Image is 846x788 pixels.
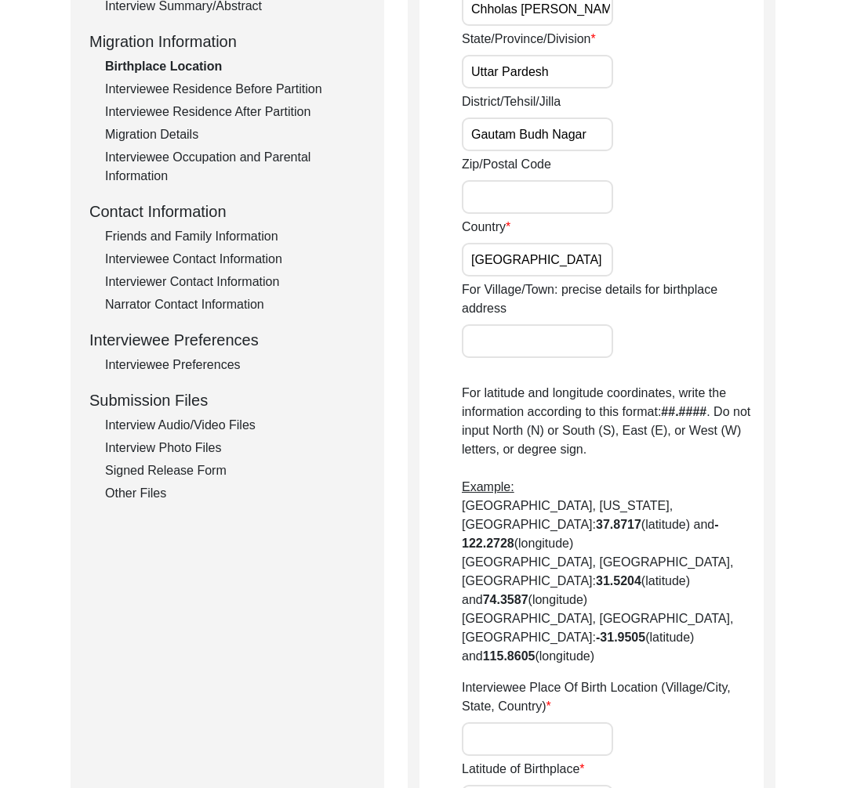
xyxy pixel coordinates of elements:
div: Contact Information [89,200,365,223]
b: 37.8717 [596,518,641,531]
div: Interviewee Residence After Partition [105,103,365,121]
div: Interviewee Preferences [89,328,365,352]
div: Interviewee Contact Information [105,250,365,269]
div: Birthplace Location [105,57,365,76]
div: Interviewer Contact Information [105,273,365,291]
div: Submission Files [89,389,365,412]
div: Migration Information [89,30,365,53]
label: Country [462,218,510,237]
label: Zip/Postal Code [462,155,551,174]
b: 31.5204 [596,574,641,587]
b: 74.3587 [483,593,528,606]
label: District/Tehsil/Jilla [462,92,561,111]
label: For Village/Town: precise details for birthplace address [462,280,764,318]
div: Signed Release Form [105,461,365,480]
div: Interviewee Residence Before Partition [105,80,365,99]
label: State/Province/Division [462,30,596,49]
div: Interview Audio/Video Files [105,416,365,435]
b: 115.8605 [483,649,536,663]
b: ##.#### [661,405,706,418]
label: Latitude of Birthplace [462,760,585,779]
span: Example: [462,480,514,493]
div: Interviewee Preferences [105,356,365,374]
div: Friends and Family Information [105,227,365,246]
div: Narrator Contact Information [105,295,365,314]
div: Migration Details [105,125,365,144]
div: Other Files [105,484,365,503]
p: For latitude and longitude coordinates, write the information according to this format: . Do not ... [462,384,764,666]
div: Interview Photo Files [105,439,365,457]
b: -31.9505 [596,631,645,644]
div: Interviewee Occupation and Parental Information [105,148,365,186]
label: Interviewee Place Of Birth Location (Village/City, State, Country) [462,678,764,716]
